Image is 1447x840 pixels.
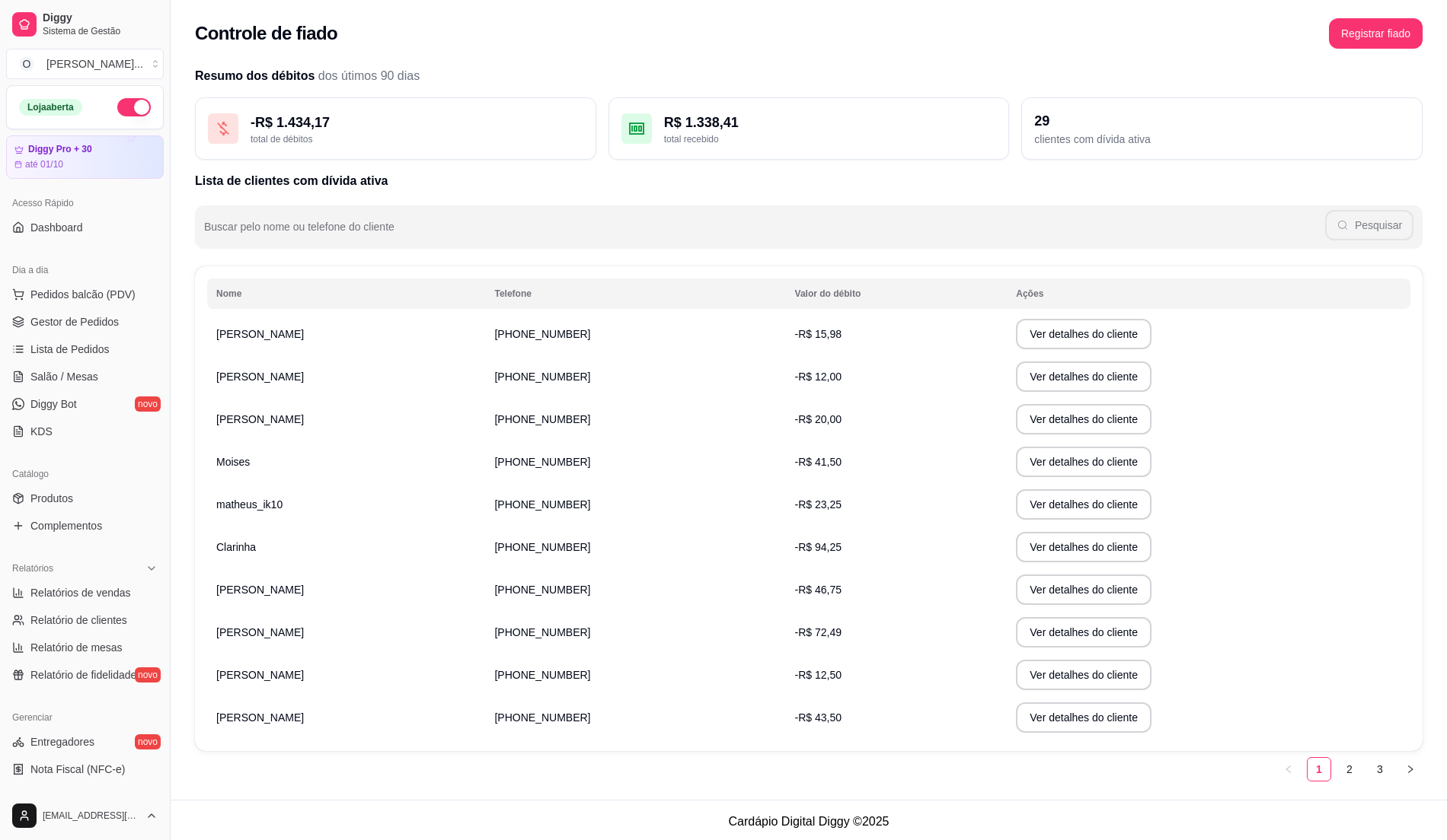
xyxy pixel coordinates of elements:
span: Sistema de Gestão [43,25,158,37]
a: Salão / Mesas [6,364,164,389]
span: [PERSON_NAME] [216,626,304,638]
span: O [19,56,34,72]
button: Ver detalhes do cliente [1016,574,1152,605]
a: Controle de caixa [6,784,164,809]
span: [PHONE_NUMBER] [494,626,590,638]
div: clientes com dívida ativa [1034,132,1410,147]
a: Produtos [6,486,164,511]
span: Relatório de fidelidade [30,667,136,682]
a: Entregadoresnovo [6,730,164,754]
span: Gestor de Pedidos [30,314,119,329]
span: -R$ 15,98 [795,328,842,340]
li: Next Page [1398,757,1423,781]
button: right [1398,757,1423,781]
div: Catálogo [6,462,164,486]
button: [EMAIL_ADDRESS][DOMAIN_NAME] [6,797,164,834]
li: Previous Page [1276,757,1301,781]
span: [PHONE_NUMBER] [494,456,590,468]
span: matheus_ik10 [216,498,283,511]
th: Telefone [485,278,785,309]
span: -R$ 94,25 [795,541,842,553]
a: Relatório de fidelidadenovo [6,663,164,687]
span: Relatório de clientes [30,612,127,628]
div: Gerenciar [6,705,164,730]
a: 3 [1369,758,1391,781]
button: Ver detalhes do cliente [1016,532,1152,562]
a: KDS [6,419,164,444]
span: [PHONE_NUMBER] [494,669,590,681]
a: Relatório de clientes [6,608,164,632]
button: Ver detalhes do cliente [1016,319,1152,349]
span: Moises [216,456,250,468]
button: Ver detalhes do cliente [1016,404,1152,434]
div: Loja aberta [19,99,82,116]
span: Relatórios de vendas [30,585,131,600]
input: Buscar pelo nome ou telefone do cliente [204,225,1325,240]
span: Complementos [30,518,102,533]
a: 2 [1338,758,1361,781]
button: Ver detalhes do cliente [1016,447,1152,477]
h2: Lista de clientes com dívida ativa [195,172,1423,190]
span: Controle de caixa [30,789,113,804]
a: Complementos [6,514,164,538]
span: [PHONE_NUMBER] [494,328,590,340]
li: 1 [1307,757,1331,781]
span: dos útimos 90 dias [318,69,420,82]
span: Clarinha [216,541,256,553]
span: [PERSON_NAME] [216,669,304,681]
th: Nome [207,278,485,309]
span: Diggy [43,11,158,25]
span: Produtos [30,491,73,506]
span: Salão / Mesas [30,369,98,384]
a: Gestor de Pedidos [6,310,164,334]
div: R$ 1.338,41 [664,112,997,133]
span: [PERSON_NAME] [216,711,304,724]
div: - R$ 1.434,17 [251,112,583,133]
span: right [1406,765,1415,774]
span: [EMAIL_ADDRESS][DOMAIN_NAME] [43,810,139,822]
span: Nota Fiscal (NFC-e) [30,762,125,777]
span: -R$ 43,50 [795,711,842,724]
button: Ver detalhes do cliente [1016,702,1152,733]
span: -R$ 20,00 [795,413,842,425]
button: Ver detalhes do cliente [1016,361,1152,392]
span: [PERSON_NAME] [216,328,304,340]
a: DiggySistema de Gestão [6,6,164,43]
button: Ver detalhes do cliente [1016,617,1152,647]
span: [PERSON_NAME] [216,584,304,596]
button: Ver detalhes do cliente [1016,489,1152,520]
span: -R$ 41,50 [795,456,842,468]
span: Lista de Pedidos [30,342,110,357]
span: Entregadores [30,734,94,749]
a: 1 [1308,758,1330,781]
button: Ver detalhes do cliente [1016,660,1152,690]
span: KDS [30,424,53,439]
a: Lista de Pedidos [6,337,164,361]
span: -R$ 12,50 [795,669,842,681]
span: -R$ 46,75 [795,584,842,596]
button: Alterar Status [117,98,151,116]
div: total de débitos [251,133,583,145]
div: Dia a dia [6,258,164,282]
span: Dashboard [30,220,83,235]
span: [PHONE_NUMBER] [494,413,590,425]
span: [PHONE_NUMBER] [494,711,590,724]
span: [PHONE_NUMBER] [494,584,590,596]
span: Relatório de mesas [30,640,123,655]
button: Registrar fiado [1329,18,1423,49]
div: Acesso Rápido [6,191,164,215]
div: 29 [1034,110,1410,132]
span: left [1284,765,1293,774]
span: Pedidos balcão (PDV) [30,287,136,302]
span: Diggy Bot [30,396,77,412]
span: Relatórios [12,562,53,574]
button: Select a team [6,49,164,79]
span: [PHONE_NUMBER] [494,541,590,553]
span: [PERSON_NAME] [216,413,304,425]
span: -R$ 72,49 [795,626,842,638]
button: Pedidos balcão (PDV) [6,282,164,307]
a: Diggy Botnovo [6,392,164,416]
span: -R$ 23,25 [795,498,842,511]
div: [PERSON_NAME] ... [46,56,143,72]
a: Nota Fiscal (NFC-e) [6,757,164,781]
